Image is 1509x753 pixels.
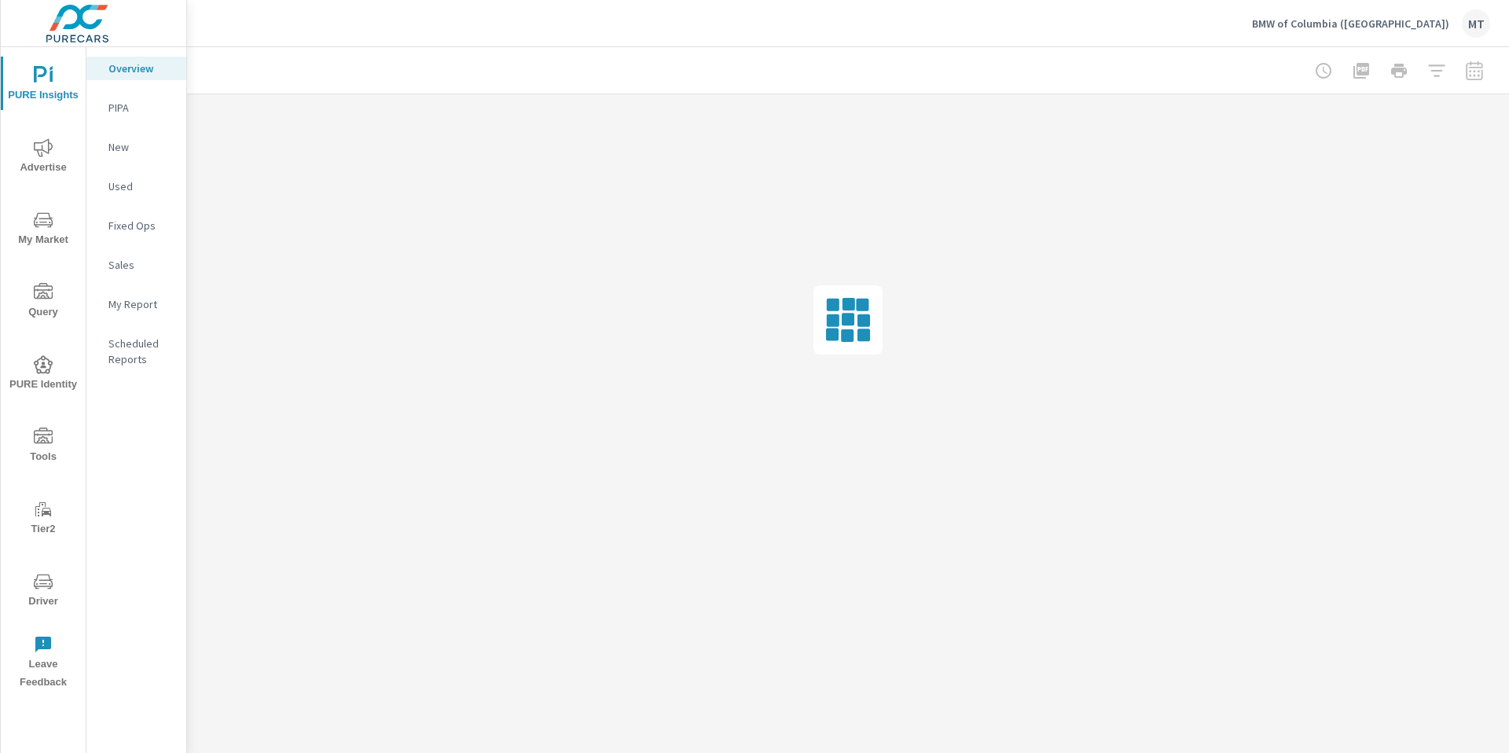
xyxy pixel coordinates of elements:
span: My Market [6,211,81,249]
p: New [108,139,174,155]
span: Tier2 [6,500,81,538]
div: PIPA [86,96,186,119]
span: PURE Identity [6,355,81,394]
div: nav menu [1,47,86,698]
span: PURE Insights [6,66,81,105]
p: PIPA [108,100,174,116]
p: Scheduled Reports [108,336,174,367]
div: Sales [86,253,186,277]
p: BMW of Columbia ([GEOGRAPHIC_DATA]) [1252,17,1449,31]
div: Used [86,174,186,198]
span: Advertise [6,138,81,177]
p: My Report [108,296,174,312]
div: Fixed Ops [86,214,186,237]
span: Tools [6,428,81,466]
span: Leave Feedback [6,635,81,692]
div: Scheduled Reports [86,332,186,371]
p: Used [108,178,174,194]
p: Sales [108,257,174,273]
span: Driver [6,572,81,611]
div: Overview [86,57,186,80]
span: Query [6,283,81,321]
p: Fixed Ops [108,218,174,233]
div: MT [1462,9,1490,38]
div: New [86,135,186,159]
p: Overview [108,61,174,76]
div: My Report [86,292,186,316]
